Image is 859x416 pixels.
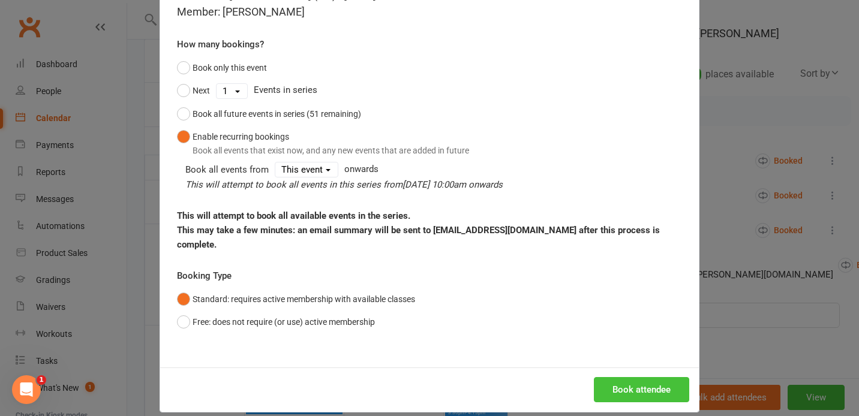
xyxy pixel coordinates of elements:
button: Free: does not require (or use) active membership [177,311,375,333]
iframe: Intercom live chat [12,375,41,404]
label: How many bookings? [177,37,264,52]
strong: This will attempt to book all available events in the series. [177,210,410,221]
button: Standard: requires active membership with available classes [177,288,415,311]
div: Book all events that exist now, and any new events that are added in future [193,144,469,157]
div: Book all events from [185,162,269,177]
button: Next [177,79,210,102]
button: Book only this event [177,56,267,79]
span: [DATE] 10:00am [403,179,466,190]
strong: This may take a few minutes: an email summary will be sent to [EMAIL_ADDRESS][DOMAIN_NAME] after ... [177,225,660,250]
label: Booking Type [177,269,232,283]
button: Book all future events in series (51 remaining) [177,103,361,125]
div: This will attempt to book all events in this series from onwards [185,177,682,192]
button: Enable recurring bookingsBook all events that exist now, and any new events that are added in future [177,125,469,162]
button: Book attendee [594,377,689,402]
div: Book all future events in series (51 remaining) [193,107,361,120]
div: Events in series [177,79,682,102]
span: 1 [37,375,46,385]
div: onwards [185,162,682,192]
